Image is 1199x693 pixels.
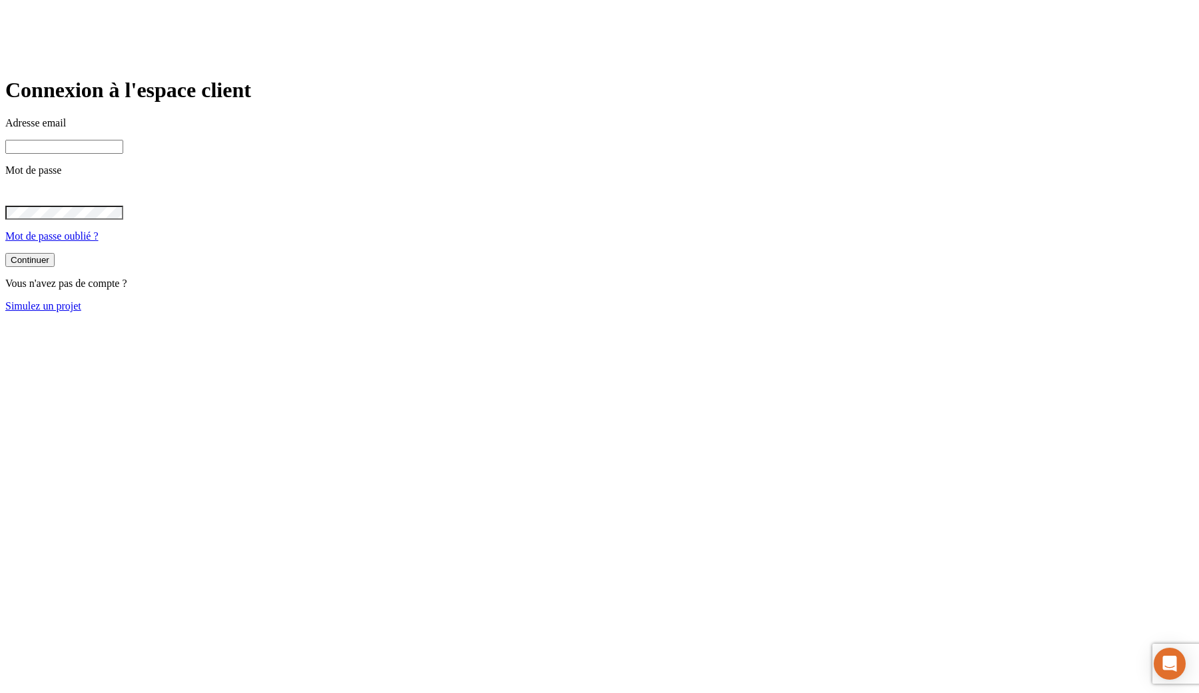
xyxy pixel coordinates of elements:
div: Continuer [11,255,49,265]
button: Continuer [5,253,55,267]
h1: Connexion à l'espace client [5,78,1194,103]
p: Adresse email [5,117,1194,129]
p: Mot de passe [5,164,1194,176]
a: Simulez un projet [5,300,81,312]
a: Mot de passe oublié ? [5,230,99,242]
p: Vous n'avez pas de compte ? [5,278,1194,290]
div: Open Intercom Messenger [1154,648,1186,680]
